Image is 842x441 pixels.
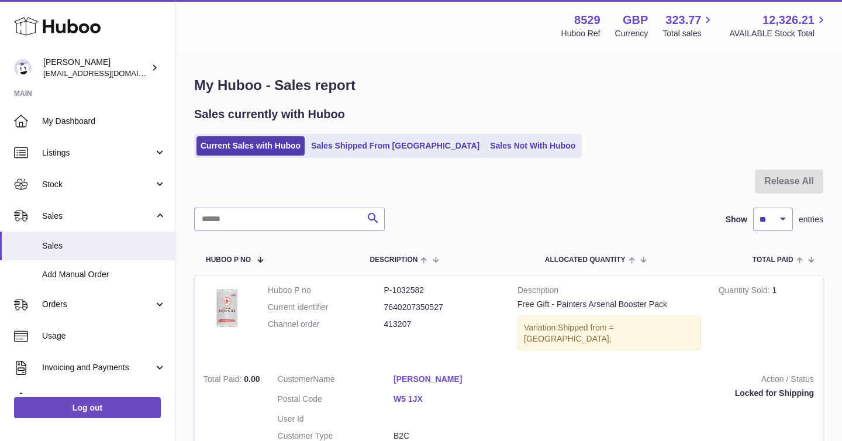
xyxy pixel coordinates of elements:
span: Description [370,256,417,264]
a: 12,326.21 AVAILABLE Stock Total [729,12,828,39]
span: Add Manual Order [42,269,166,280]
span: Sales [42,211,154,222]
span: 0.00 [244,374,260,384]
span: [EMAIL_ADDRESS][DOMAIN_NAME] [43,68,172,78]
a: 323.77 Total sales [662,12,715,39]
dt: Postal Code [278,394,394,408]
span: Orders [42,299,154,310]
div: Currency [615,28,648,39]
div: Huboo Ref [561,28,601,39]
span: Customer [278,374,313,384]
strong: Quantity Sold [719,285,772,298]
img: admin@redgrass.ch [14,59,32,77]
dt: Current identifier [268,302,384,313]
dt: Huboo P no [268,285,384,296]
span: Total paid [753,256,793,264]
div: Locked for Shipping [527,388,814,399]
h1: My Huboo - Sales report [194,76,823,95]
span: 323.77 [665,12,701,28]
div: [PERSON_NAME] [43,57,149,79]
span: Listings [42,147,154,159]
label: Show [726,214,747,225]
a: Sales Shipped From [GEOGRAPHIC_DATA] [307,136,484,156]
span: Huboo P no [206,256,251,264]
span: AVAILABLE Stock Total [729,28,828,39]
span: Stock [42,179,154,190]
span: My Dashboard [42,116,166,127]
span: Sales [42,240,166,251]
span: entries [799,214,823,225]
a: Current Sales with Huboo [196,136,305,156]
span: Shipped from = [GEOGRAPHIC_DATA]; [524,323,613,343]
a: Sales Not With Huboo [486,136,579,156]
span: ALLOCATED Quantity [545,256,626,264]
dt: Name [278,374,394,388]
dd: P-1032582 [384,285,501,296]
a: [PERSON_NAME] [394,374,510,385]
a: W5 1JX [394,394,510,405]
span: Cases [42,394,166,405]
a: Log out [14,397,161,418]
strong: Description [517,285,701,299]
span: Usage [42,330,166,342]
div: Free Gift - Painters Arsenal Booster Pack [517,299,701,310]
strong: 8529 [574,12,601,28]
dd: 7640207350527 [384,302,501,313]
strong: GBP [623,12,648,28]
strong: Total Paid [203,374,244,387]
dd: 413207 [384,319,501,330]
span: 12,326.21 [762,12,815,28]
h2: Sales currently with Huboo [194,106,345,122]
div: Variation: [517,316,701,351]
td: 1 [710,276,823,366]
strong: Action / Status [527,374,814,388]
dt: User Id [278,414,394,425]
span: Total sales [662,28,715,39]
span: Invoicing and Payments [42,362,154,373]
img: Redgrass-painters-arsenal-booster-cards.jpg [203,285,250,332]
dt: Channel order [268,319,384,330]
